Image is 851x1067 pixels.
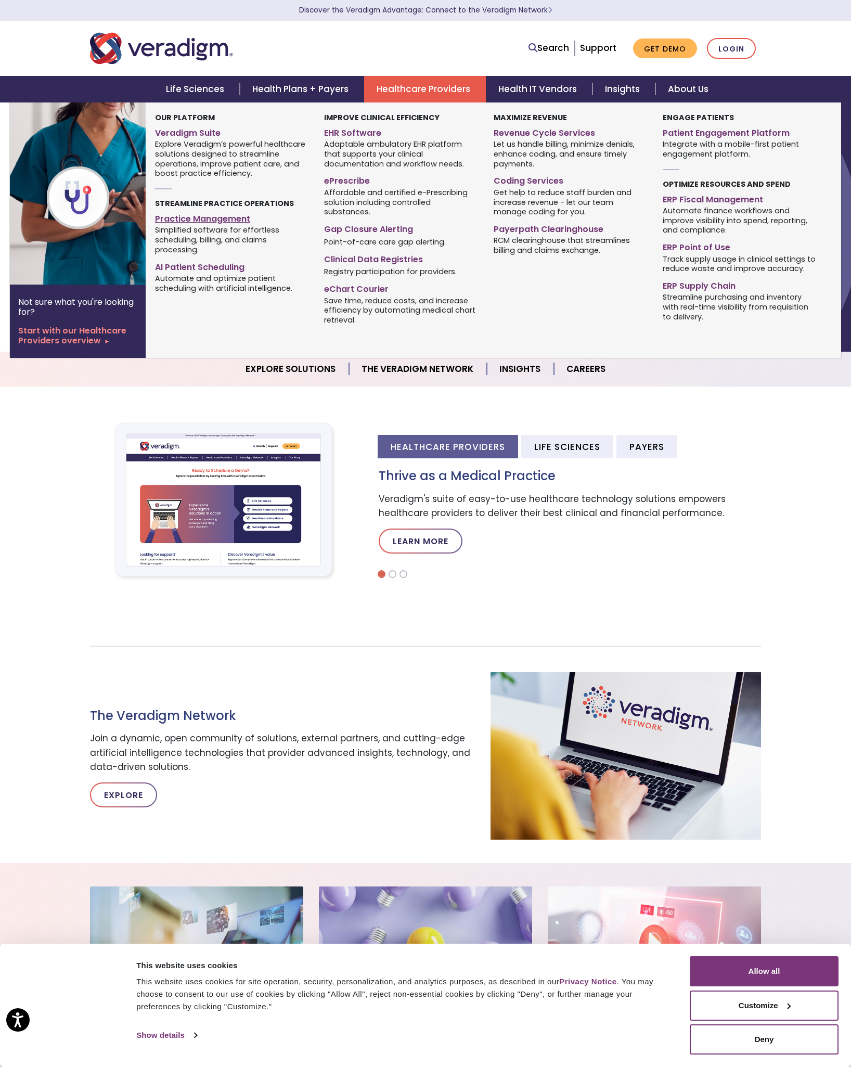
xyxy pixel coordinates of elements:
[663,205,816,235] span: Automate finance workflows and improve visibility into spend, reporting, and compliance.
[324,220,478,235] a: Gap Closure Alerting
[580,42,616,54] a: Support
[155,124,308,139] a: Veradigm Suite
[155,210,308,225] a: Practice Management
[663,292,816,322] span: Streamline purchasing and inventory with real-time visibility from requisition to delivery.
[90,709,475,724] h3: The Veradigm Network
[324,266,457,277] span: Registry participation for providers.
[633,38,697,59] a: Get Demo
[663,179,791,189] strong: Optimize Resources and Spend
[155,112,215,123] strong: Our Platform
[136,1027,197,1043] a: Show details
[155,273,308,293] span: Automate and optimize patient scheduling with artificial intelligence.
[324,280,478,295] a: eChart Courier
[90,731,475,774] p: Join a dynamic, open community of solutions, external partners, and cutting-edge artificial intel...
[379,492,761,520] p: Veradigm's suite of easy-to-use healthcare technology solutions empowers healthcare providers to ...
[521,435,613,458] li: Life Sciences
[233,356,349,382] a: Explore Solutions
[494,220,647,235] a: Payerpath Clearinghouse
[655,76,721,102] a: About Us
[324,236,446,247] span: Point-of-care care gap alerting.
[155,139,308,178] span: Explore Veradigm’s powerful healthcare solutions designed to streamline operations, improve patie...
[136,975,666,1013] div: This website uses cookies for site operation, security, personalization, and analytics purposes, ...
[663,238,816,253] a: ERP Point of Use
[299,5,552,15] a: Discover the Veradigm Advantage: Connect to the Veradigm NetworkLearn More
[663,124,816,139] a: Patient Engagement Platform
[324,295,478,325] span: Save time, reduce costs, and increase efficiency by automating medical chart retrieval.
[378,435,518,458] li: Healthcare Providers
[379,469,761,484] h3: Thrive as a Medical Practice
[494,187,647,217] span: Get help to reduce staff burden and increase revenue - let our team manage coding for you.
[690,991,839,1021] button: Customize
[663,190,816,205] a: ERP Fiscal Management
[494,172,647,187] a: Coding Services
[528,41,569,55] a: Search
[364,76,486,102] a: Healthcare Providers
[324,250,478,265] a: Clinical Data Registries
[324,124,478,139] a: EHR Software
[616,435,677,458] li: Payers
[18,297,137,317] p: Not sure what you're looking for?
[548,5,552,15] span: Learn More
[324,139,478,169] span: Adaptable ambulatory EHR platform that supports your clinical documentation and workflow needs.
[324,187,478,217] span: Affordable and certified e-Prescribing solution including controlled substances.
[663,112,734,123] strong: Engage Patients
[494,112,567,123] strong: Maximize Revenue
[494,139,647,169] span: Let us handle billing, minimize denials, enhance coding, and ensure timely payments.
[651,992,839,1055] iframe: Drift Chat Widget
[136,959,666,972] div: This website uses cookies
[663,253,816,274] span: Track supply usage in clinical settings to reduce waste and improve accuracy.
[10,102,177,285] img: Healthcare Provider
[18,326,137,345] a: Start with our Healthcare Providers overview
[554,356,618,382] a: Careers
[324,172,478,187] a: ePrescribe
[349,356,487,382] a: The Veradigm Network
[155,198,294,209] strong: Streamline Practice Operations
[663,139,816,159] span: Integrate with a mobile-first patient engagement platform.
[379,529,462,554] a: Learn More
[559,977,616,986] a: Privacy Notice
[324,112,440,123] strong: Improve Clinical Efficiency
[155,225,308,255] span: Simplified software for effortless scheduling, billing, and claims processing.
[487,356,554,382] a: Insights
[494,124,647,139] a: Revenue Cycle Services
[155,258,308,273] a: AI Patient Scheduling
[663,277,816,292] a: ERP Supply Chain
[592,76,655,102] a: Insights
[707,38,756,59] a: Login
[153,76,240,102] a: Life Sciences
[494,235,647,255] span: RCM clearinghouse that streamlines billing and claims exchange.
[240,76,364,102] a: Health Plans + Payers
[690,956,839,986] button: Allow all
[486,76,592,102] a: Health IT Vendors
[90,31,233,66] img: Veradigm logo
[90,782,157,807] a: Explore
